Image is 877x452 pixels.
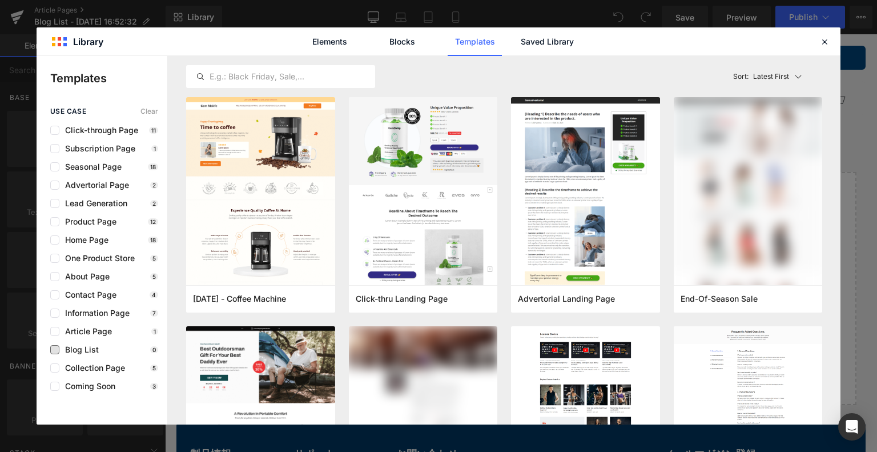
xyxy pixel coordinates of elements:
p: 2 [150,182,158,189]
button: Latest FirstSort:Latest First [729,65,823,88]
a: Templates [448,27,502,56]
h2: サポート [129,413,215,426]
span: Thanksgiving - Coffee Machine [193,294,286,304]
span: Collection Page [59,363,125,373]
span: 会社概要 [481,50,515,62]
p: 7 [150,310,158,317]
span: use case [50,107,86,115]
p: 5 [150,255,158,262]
a: アカウント [612,51,637,77]
span: About Page [59,272,110,281]
span: Home Page [59,235,108,245]
span: One Product Store [59,254,135,263]
p: 11 [149,127,158,134]
a: お問い合わせ [404,47,472,66]
span: Blog List [59,345,99,354]
p: 12 [148,218,158,225]
span: End-Of-Season Sale [681,294,758,304]
a: Elements [303,27,357,56]
span: Click-through Page [59,126,138,135]
p: 18 [148,163,158,170]
p: 4 [150,291,158,298]
span: Article Page [59,327,112,336]
p: 3 [150,383,158,390]
a: セール・お得情報 [257,47,343,66]
span: セール・お得情報 [265,50,334,62]
span: Coming Soon [59,382,115,391]
span: 商品一覧 [351,50,385,62]
div: 主要ナビゲーション [188,47,524,81]
span: Click-thru Landing Page [356,294,448,304]
span: Subscription Page [59,144,135,153]
span: Contact Page [59,290,116,299]
a: Saved Library [520,27,574,56]
a: Explore Template [305,304,408,327]
input: E.g.: Black Friday, Sale,... [187,70,375,83]
span: トップページ [197,50,248,62]
img: jp.ctronics [25,53,91,75]
h2: 製品情報 [25,413,113,426]
span: お問い合わせ [412,50,464,62]
p: Start building your page [39,165,673,178]
span: Lead Generation [59,199,127,208]
a: Blocks [375,27,429,56]
a: 会社概要 [472,47,524,66]
p: or Drag & Drop elements from left sidebar [39,336,673,344]
p: 0 [150,346,158,353]
div: Open Intercom Messenger [838,413,866,441]
p: 5 [150,273,158,280]
p: 2 [150,200,158,207]
span: Information Page [59,309,130,318]
strong: 無料会員登録で、10％オフ割引コードと永久保証を取得 [256,18,457,29]
p: 18 [148,237,158,243]
a: トップページ [188,47,257,66]
h2: お問い合わせ [231,413,482,426]
div: GET 10% OFF [9,211,23,287]
p: Latest First [753,71,789,82]
a: 商品一覧 [343,47,404,66]
span: Advertorial Landing Page [518,294,615,304]
span: Clear [140,107,158,115]
span: Seasonal Page [59,162,122,171]
p: 1 [151,145,158,152]
h2: メールマガジン登録 [498,413,687,426]
p: Templates [50,70,167,87]
p: 5 [150,365,158,371]
span: Sort: [733,73,749,81]
p: 1 [151,328,158,335]
span: Product Page [59,217,116,226]
span: Advertorial Page [59,181,129,190]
